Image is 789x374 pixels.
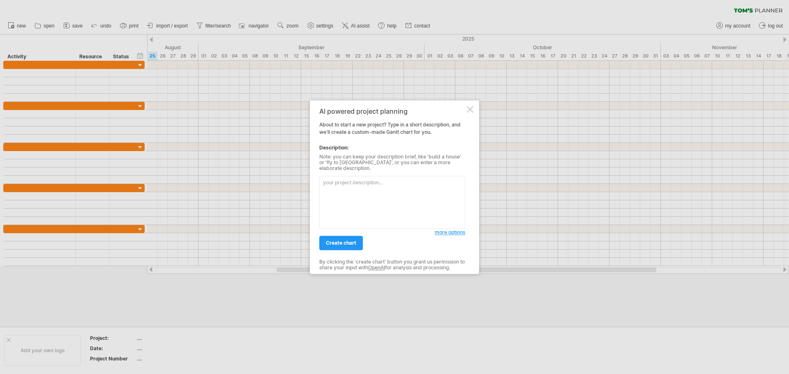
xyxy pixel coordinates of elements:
[319,259,465,271] div: By clicking the 'create chart' button you grant us permission to share your input with for analys...
[435,229,465,235] span: more options
[326,240,356,246] span: create chart
[319,108,465,115] div: AI powered project planning
[319,154,465,172] div: Note: you can keep your description brief, like 'build a house' or 'fly to [GEOGRAPHIC_DATA]', or...
[435,229,465,236] a: more options
[319,236,363,250] a: create chart
[319,108,465,266] div: About to start a new project? Type in a short description, and we'll create a custom-made Gantt c...
[319,144,465,151] div: Description:
[368,265,385,271] a: OpenAI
